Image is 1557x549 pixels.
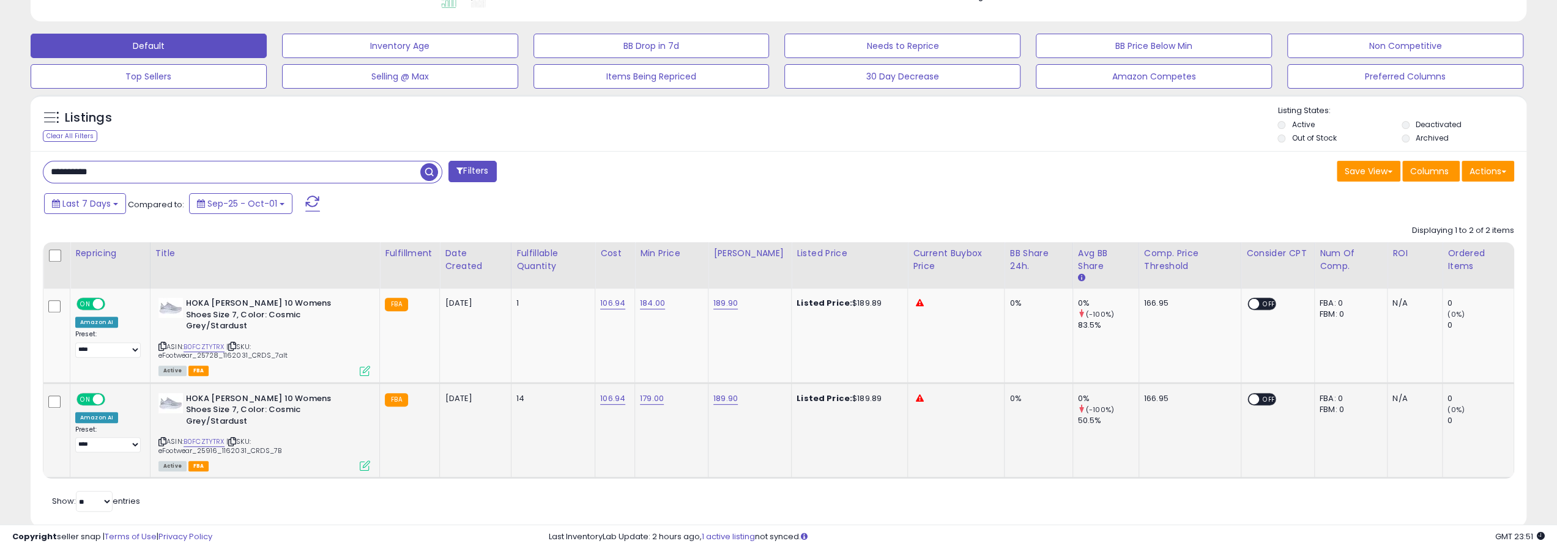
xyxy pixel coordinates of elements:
[188,461,209,471] span: FBA
[52,495,140,507] span: Show: entries
[78,394,93,404] span: ON
[1291,119,1314,130] label: Active
[797,297,852,309] b: Listed Price:
[1320,247,1382,273] div: Num of Comp.
[75,426,141,453] div: Preset:
[784,64,1020,89] button: 30 Day Decrease
[65,109,112,127] h5: Listings
[184,437,225,447] a: B0FCZTYTRX
[1447,309,1465,319] small: (0%)
[78,299,93,309] span: ON
[1416,119,1462,130] label: Deactivated
[31,34,267,58] button: Default
[533,34,770,58] button: BB Drop in 7d
[640,392,664,405] a: 179.00
[1462,161,1514,182] button: Actions
[189,193,292,214] button: Sep-25 - Oct-01
[1078,320,1139,331] div: 83.5%
[600,392,625,405] a: 106.94
[1277,105,1526,117] p: Listing States:
[1078,393,1139,404] div: 0%
[1320,404,1378,415] div: FBM: 0
[516,298,585,309] div: 1
[445,298,494,309] div: [DATE]
[158,531,212,542] a: Privacy Policy
[1259,299,1279,309] span: OFF
[75,317,118,328] div: Amazon AI
[713,247,786,260] div: [PERSON_NAME]
[1416,133,1449,143] label: Archived
[797,393,898,404] div: $189.89
[713,392,738,405] a: 189.90
[282,34,518,58] button: Inventory Age
[1036,64,1272,89] button: Amazon Competes
[702,531,755,542] a: 1 active listing
[640,297,665,309] a: 184.00
[188,366,209,376] span: FBA
[1495,531,1545,542] span: 2025-10-9 23:51 GMT
[158,437,281,455] span: | SKU: eFootwear_25916_1162031_CRDS_7B
[158,298,370,375] div: ASIN:
[158,342,288,360] span: | SKU: eFootwear_25728_1162031_CRDS_7alt
[797,392,852,404] b: Listed Price:
[1144,393,1232,404] div: 166.95
[103,394,123,404] span: OFF
[1086,309,1114,319] small: (-100%)
[713,297,738,309] a: 189.90
[12,531,212,543] div: seller snap | |
[1447,405,1465,415] small: (0%)
[1078,247,1134,273] div: Avg BB Share
[43,130,97,142] div: Clear All Filters
[385,298,407,311] small: FBA
[1447,247,1509,273] div: Ordered Items
[158,366,187,376] span: All listings currently available for purchase on Amazon
[1410,165,1449,177] span: Columns
[445,393,494,404] div: [DATE]
[1447,415,1514,426] div: 0
[105,531,157,542] a: Terms of Use
[62,197,111,210] span: Last 7 Days
[1320,393,1378,404] div: FBA: 0
[784,34,1020,58] button: Needs to Reprice
[44,193,126,214] button: Last 7 Days
[1009,393,1063,404] div: 0%
[600,247,630,260] div: Cost
[1144,298,1232,309] div: 166.95
[1320,309,1378,320] div: FBM: 0
[385,247,434,260] div: Fulfillment
[1447,393,1514,404] div: 0
[1287,64,1523,89] button: Preferred Columns
[1036,34,1272,58] button: BB Price Below Min
[75,330,141,358] div: Preset:
[207,197,277,210] span: Sep-25 - Oct-01
[445,247,505,273] div: Date Created
[1402,161,1460,182] button: Columns
[1412,225,1514,237] div: Displaying 1 to 2 of 2 items
[186,298,335,335] b: HOKA [PERSON_NAME] 10 Womens Shoes Size 7, Color: Cosmic Grey/Stardust
[600,297,625,309] a: 106.94
[158,393,370,470] div: ASIN:
[128,199,184,210] span: Compared to:
[1392,298,1433,309] div: N/A
[155,247,374,260] div: Title
[533,64,770,89] button: Items Being Repriced
[282,64,518,89] button: Selling @ Max
[797,298,898,309] div: $189.89
[1086,405,1114,415] small: (-100%)
[186,393,335,430] b: HOKA [PERSON_NAME] 10 Womens Shoes Size 7, Color: Cosmic Grey/Stardust
[1291,133,1336,143] label: Out of Stock
[516,393,585,404] div: 14
[158,393,183,413] img: 31f6WtaThnL._SL40_.jpg
[158,298,183,318] img: 31f6WtaThnL._SL40_.jpg
[549,531,1545,543] div: Last InventoryLab Update: 2 hours ago, not synced.
[158,461,187,471] span: All listings currently available for purchase on Amazon
[103,299,123,309] span: OFF
[1392,247,1437,260] div: ROI
[1009,247,1067,273] div: BB Share 24h.
[1078,273,1085,284] small: Avg BB Share.
[913,247,999,273] div: Current Buybox Price
[184,342,225,352] a: B0FCZTYTRX
[1392,393,1433,404] div: N/A
[640,247,703,260] div: Min Price
[516,247,590,273] div: Fulfillable Quantity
